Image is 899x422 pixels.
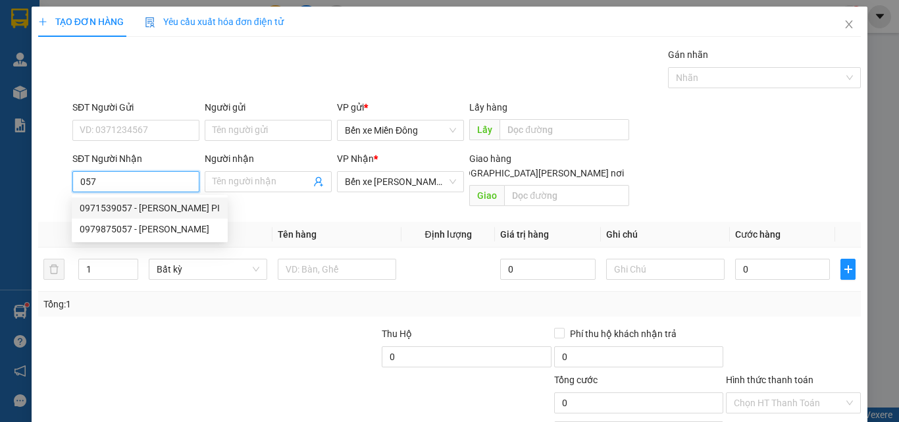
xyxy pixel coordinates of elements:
[7,71,91,100] li: VP Bến xe Miền Đông
[72,100,199,115] div: SĐT Người Gửi
[382,329,412,339] span: Thu Hộ
[72,219,228,240] div: 0979875057 - NGỌC HUỲNH
[668,49,708,60] label: Gán nhãn
[565,327,682,341] span: Phí thu hộ khách nhận trả
[500,229,549,240] span: Giá trị hàng
[601,222,730,248] th: Ghi chú
[500,119,629,140] input: Dọc đường
[831,7,867,43] button: Close
[504,185,629,206] input: Dọc đường
[43,259,64,280] button: delete
[424,229,471,240] span: Định lượng
[840,259,856,280] button: plus
[606,259,725,280] input: Ghi Chú
[337,100,464,115] div: VP gửi
[80,201,220,215] div: 0971539057 - [PERSON_NAME] PI
[7,7,191,56] li: Rạng Đông Buslines
[278,259,396,280] input: VD: Bàn, Ghế
[145,17,155,28] img: icon
[345,120,456,140] span: Bến xe Miền Đông
[145,16,284,27] span: Yêu cầu xuất hóa đơn điện tử
[469,153,511,164] span: Giao hàng
[157,259,259,279] span: Bất kỳ
[554,375,598,385] span: Tổng cước
[444,166,629,180] span: [GEOGRAPHIC_DATA][PERSON_NAME] nơi
[726,375,813,385] label: Hình thức thanh toán
[91,71,175,129] li: VP Bến xe [PERSON_NAME][GEOGRAPHIC_DATA][PERSON_NAME]
[841,264,855,275] span: plus
[72,151,199,166] div: SĐT Người Nhận
[313,176,324,187] span: user-add
[844,19,854,30] span: close
[345,172,456,192] span: Bến xe Quảng Ngãi
[278,229,317,240] span: Tên hàng
[469,119,500,140] span: Lấy
[469,185,504,206] span: Giao
[43,297,348,311] div: Tổng: 1
[72,198,228,219] div: 0971539057 - ANH PI
[337,153,374,164] span: VP Nhận
[38,17,47,26] span: plus
[38,16,124,27] span: TẠO ĐƠN HÀNG
[500,259,595,280] input: 0
[205,100,332,115] div: Người gửi
[735,229,781,240] span: Cước hàng
[205,151,332,166] div: Người nhận
[469,102,507,113] span: Lấy hàng
[80,222,220,236] div: 0979875057 - [PERSON_NAME]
